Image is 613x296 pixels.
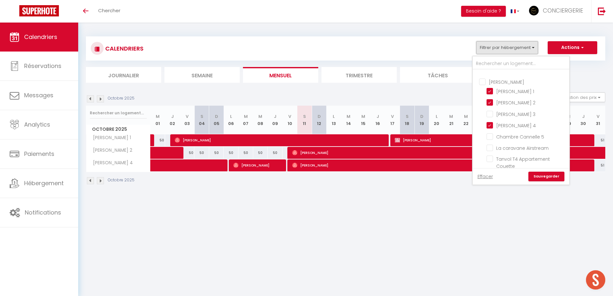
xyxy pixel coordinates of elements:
span: Chercher [98,7,120,14]
th: 02 [165,106,180,134]
div: 51 [590,159,605,171]
span: [PERSON_NAME] 2 [87,147,134,154]
input: Rechercher un logement... [473,58,569,70]
abbr: J [376,113,379,119]
abbr: M [347,113,350,119]
abbr: D [420,113,423,119]
button: Filtrer par hébergement [476,41,538,54]
th: 20 [429,106,444,134]
div: 50 [224,147,238,159]
th: 13 [327,106,341,134]
li: Trimestre [321,67,397,83]
div: Ouvrir le chat [586,270,605,290]
th: 22 [459,106,473,134]
span: Messages [24,91,53,99]
span: [PERSON_NAME] [233,159,283,171]
img: ... [529,6,539,15]
th: 19 [414,106,429,134]
th: 06 [224,106,238,134]
th: 17 [385,106,400,134]
abbr: M [244,113,248,119]
div: 50 [268,147,283,159]
img: logout [598,7,606,15]
abbr: V [391,113,394,119]
th: 03 [180,106,195,134]
abbr: J [582,113,585,119]
span: [PERSON_NAME] [395,134,592,146]
div: 50 [238,147,253,159]
th: 01 [151,106,165,134]
th: 05 [209,106,224,134]
abbr: V [288,113,291,119]
span: CONCIERGERIE [543,6,583,14]
th: 18 [400,106,415,134]
th: 14 [341,106,356,134]
input: Rechercher un logement... [90,107,147,119]
li: Mensuel [243,67,318,83]
abbr: J [171,113,174,119]
th: 21 [444,106,459,134]
a: Effacer [478,173,493,180]
span: Analytics [24,120,50,129]
span: Le MARYLINE STUDIO [496,63,539,70]
abbr: D [318,113,321,119]
p: Octobre 2025 [108,177,135,183]
abbr: M [156,113,160,119]
p: Octobre 2025 [108,95,135,101]
th: 30 [576,106,591,134]
span: Octobre 2025 [86,125,150,134]
span: [PERSON_NAME] 3 [496,111,535,118]
abbr: D [215,113,218,119]
h3: CALENDRIERS [104,41,144,56]
div: 50 [151,134,165,146]
th: 08 [253,106,268,134]
span: [PERSON_NAME] 4 [87,159,135,167]
div: 51 [590,134,605,146]
span: [PERSON_NAME] 1 [87,134,133,141]
abbr: S [303,113,306,119]
span: Tanvol T4 Appartement Couette [496,156,550,169]
abbr: S [406,113,409,119]
th: 15 [356,106,371,134]
abbr: V [597,113,599,119]
span: Paiements [24,150,54,158]
abbr: L [230,113,232,119]
span: [PERSON_NAME] 4 [496,122,536,129]
abbr: M [449,113,453,119]
div: Filtrer par hébergement [472,56,570,185]
th: 04 [194,106,209,134]
span: Chambre Cannelle 5 [496,134,544,140]
li: Semaine [164,67,240,83]
th: 10 [283,106,297,134]
li: Journalier [86,67,161,83]
div: 50 [194,147,209,159]
button: Gestion des prix [557,92,605,102]
span: [PERSON_NAME] [175,134,387,146]
abbr: M [258,113,262,119]
img: Super Booking [19,5,59,16]
li: Tâches [400,67,475,83]
abbr: V [186,113,189,119]
abbr: L [333,113,335,119]
span: [PERSON_NAME] [489,79,524,85]
th: 09 [268,106,283,134]
div: 50 [209,147,224,159]
th: 16 [370,106,385,134]
button: Besoin d'aide ? [461,6,506,17]
span: Hébergement [24,179,64,187]
th: 07 [238,106,253,134]
div: 50 [253,147,268,159]
button: Actions [548,41,597,54]
span: [PERSON_NAME] [292,159,593,171]
abbr: S [200,113,203,119]
span: Réservations [24,62,61,70]
th: 11 [297,106,312,134]
a: Sauvegarder [528,172,564,181]
abbr: L [436,113,438,119]
abbr: J [274,113,276,119]
th: 12 [312,106,327,134]
span: Notifications [25,208,61,216]
abbr: M [464,113,468,119]
span: Calendriers [24,33,57,41]
abbr: M [361,113,365,119]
